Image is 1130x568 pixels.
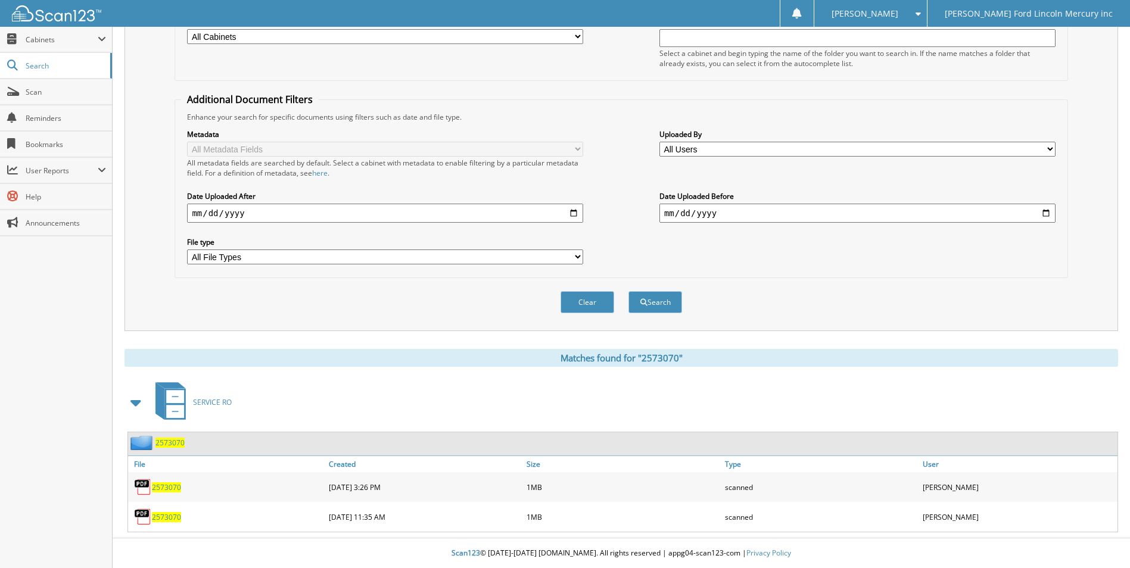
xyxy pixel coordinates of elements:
[920,475,1117,499] div: [PERSON_NAME]
[920,456,1117,472] a: User
[659,204,1056,223] input: end
[130,435,155,450] img: folder2.png
[561,291,614,313] button: Clear
[187,191,583,201] label: Date Uploaded After
[722,456,920,472] a: Type
[187,204,583,223] input: start
[312,168,328,178] a: here
[26,139,106,149] span: Bookmarks
[187,129,583,139] label: Metadata
[124,349,1118,367] div: Matches found for "2573070"
[134,478,152,496] img: PDF.png
[659,48,1056,68] div: Select a cabinet and begin typing the name of the folder you want to search in. If the name match...
[659,129,1056,139] label: Uploaded By
[326,456,524,472] a: Created
[128,456,326,472] a: File
[152,512,181,522] a: 2573070
[326,475,524,499] div: [DATE] 3:26 PM
[832,10,898,17] span: [PERSON_NAME]
[524,456,721,472] a: Size
[113,539,1130,568] div: © [DATE]-[DATE] [DOMAIN_NAME]. All rights reserved | appg04-scan123-com |
[155,438,185,448] a: 2573070
[26,87,106,97] span: Scan
[26,218,106,228] span: Announcements
[326,505,524,529] div: [DATE] 11:35 AM
[26,166,98,176] span: User Reports
[148,379,232,426] a: SERVICE RO
[920,505,1117,529] div: [PERSON_NAME]
[181,112,1061,122] div: Enhance your search for specific documents using filters such as date and file type.
[659,191,1056,201] label: Date Uploaded Before
[134,508,152,526] img: PDF.png
[26,113,106,123] span: Reminders
[26,192,106,202] span: Help
[524,475,721,499] div: 1MB
[524,505,721,529] div: 1MB
[628,291,682,313] button: Search
[26,35,98,45] span: Cabinets
[1070,511,1130,568] iframe: Chat Widget
[746,548,791,558] a: Privacy Policy
[193,397,232,407] span: SERVICE RO
[152,482,181,492] a: 2573070
[722,505,920,529] div: scanned
[12,5,101,21] img: scan123-logo-white.svg
[187,158,583,178] div: All metadata fields are searched by default. Select a cabinet with metadata to enable filtering b...
[187,237,583,247] label: File type
[452,548,480,558] span: Scan123
[722,475,920,499] div: scanned
[181,93,319,106] legend: Additional Document Filters
[26,61,104,71] span: Search
[945,10,1113,17] span: [PERSON_NAME] Ford Lincoln Mercury inc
